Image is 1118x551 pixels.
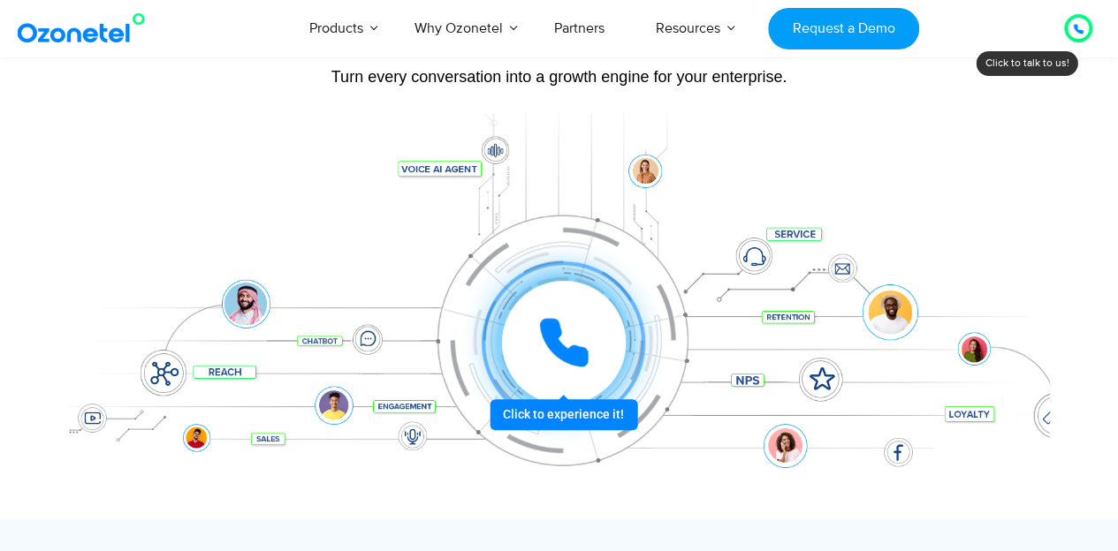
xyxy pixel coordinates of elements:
div: Turn every conversation into a growth engine for your enterprise. [69,67,1050,87]
a: Request a Demo [768,8,919,49]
